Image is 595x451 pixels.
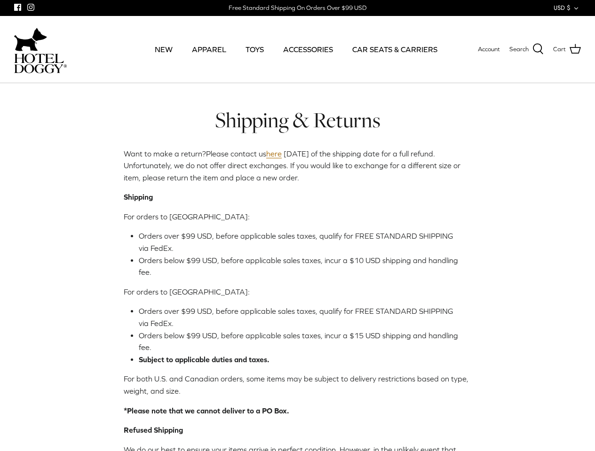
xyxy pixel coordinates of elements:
span: Search [509,45,529,54]
span: Please contact us [206,149,284,158]
a: ACCESSORIES [275,33,341,65]
a: Free Standard Shipping On Orders Over $99 USD [229,1,366,15]
strong: Shipping [124,193,153,201]
a: NEW [146,33,181,65]
a: CAR SEATS & CARRIERS [344,33,446,65]
img: dog-icon.svg [14,25,47,54]
h1: Shipping & Returns [124,107,472,134]
span: [DATE] of the shipping date for a full refund. Unfortunately, we do not offer direct exchanges. I... [124,149,460,182]
a: Facebook [14,4,21,11]
li: Orders over $99 USD, before applicable sales taxes, qualify for FREE STANDARD SHIPPING via FedEx. [139,230,464,254]
p: For both U.S. and Canadian orders, some items may be subject to delivery restrictions based on ty... [124,373,472,397]
strong: Subject to applicable duties and taxes. [139,355,269,364]
span: Account [478,46,500,53]
span: Cart [553,45,566,54]
a: hoteldoggycom [14,25,67,73]
li: Orders over $99 USD, before applicable sales taxes, qualify for FREE STANDARD SHIPPING via FedEx. [139,305,464,329]
a: APPAREL [183,33,235,65]
div: Primary navigation [140,33,452,65]
li: Orders below $99 USD, before applicable sales taxes, incur a $10 USD shipping and handling fee. [139,255,464,279]
p: For orders to [GEOGRAPHIC_DATA]: [124,211,472,223]
a: here [266,149,282,158]
a: Search [509,43,544,55]
li: Orders below $99 USD, before applicable sales taxes, incur a $15 USD shipping and handling fee. [139,330,464,354]
a: Cart [553,43,581,55]
a: TOYS [237,33,272,65]
div: Free Standard Shipping On Orders Over $99 USD [229,4,366,12]
img: hoteldoggycom [14,54,67,73]
p: For orders to [GEOGRAPHIC_DATA]: [124,286,472,298]
strong: Refused Shipping [124,426,183,434]
a: Account [478,45,500,54]
span: Want to make a return? [124,149,206,158]
a: Instagram [27,4,34,11]
strong: *Please note that we cannot deliver to a PO Box. [124,406,289,415]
